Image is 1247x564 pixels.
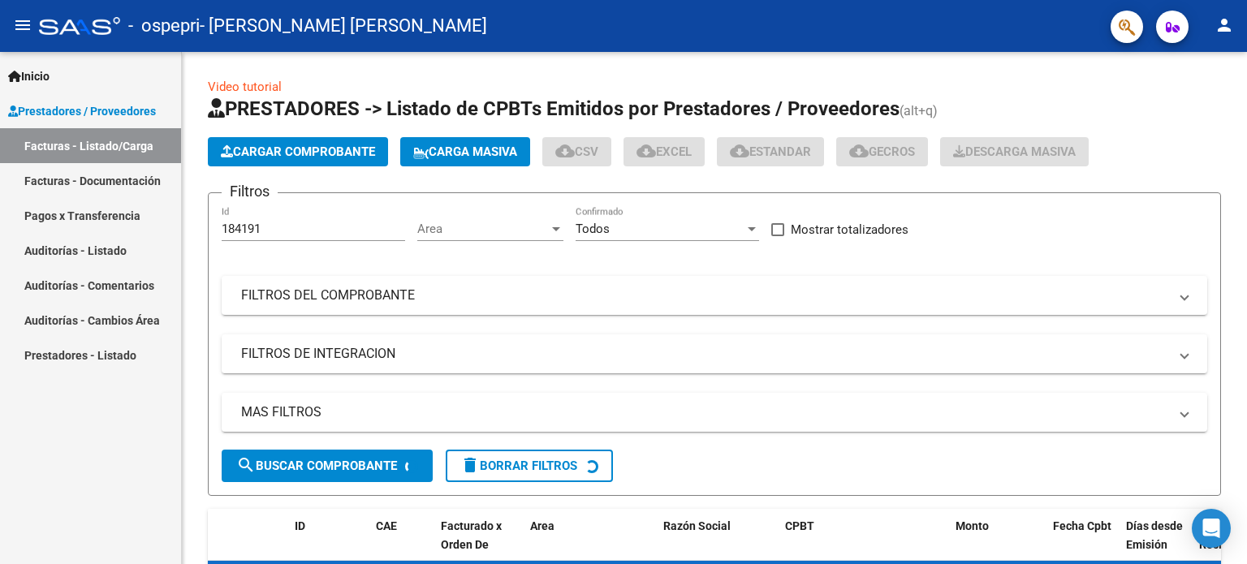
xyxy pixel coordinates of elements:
span: CPBT [785,519,814,532]
span: - ospepri [128,8,200,44]
span: Gecros [849,144,915,159]
span: Area [530,519,554,532]
span: EXCEL [636,144,692,159]
mat-icon: cloud_download [849,141,869,161]
span: Cargar Comprobante [221,144,375,159]
span: Prestadores / Proveedores [8,102,156,120]
span: Descarga Masiva [953,144,1076,159]
button: Buscar Comprobante [222,450,433,482]
span: - [PERSON_NAME] [PERSON_NAME] [200,8,487,44]
span: Estandar [730,144,811,159]
span: Area [417,222,549,236]
span: (alt+q) [900,103,938,118]
mat-expansion-panel-header: MAS FILTROS [222,393,1207,432]
button: Borrar Filtros [446,450,613,482]
span: Todos [576,222,610,236]
span: Razón Social [663,519,731,532]
mat-expansion-panel-header: FILTROS DEL COMPROBANTE [222,276,1207,315]
mat-panel-title: FILTROS DE INTEGRACION [241,345,1168,363]
span: Inicio [8,67,50,85]
button: Estandar [717,137,824,166]
span: Monto [956,519,989,532]
mat-icon: delete [460,455,480,475]
mat-icon: search [236,455,256,475]
button: Descarga Masiva [940,137,1089,166]
span: CAE [376,519,397,532]
span: Carga Masiva [413,144,517,159]
button: Gecros [836,137,928,166]
div: Open Intercom Messenger [1192,509,1231,548]
span: Fecha Cpbt [1053,519,1111,532]
button: CSV [542,137,611,166]
span: Días desde Emisión [1126,519,1183,551]
span: ID [295,519,305,532]
span: Fecha Recibido [1199,519,1245,551]
span: Facturado x Orden De [441,519,502,551]
span: CSV [555,144,598,159]
span: PRESTADORES -> Listado de CPBTs Emitidos por Prestadores / Proveedores [208,97,900,120]
span: Mostrar totalizadores [791,220,908,239]
app-download-masive: Descarga masiva de comprobantes (adjuntos) [940,137,1089,166]
button: Cargar Comprobante [208,137,388,166]
mat-icon: cloud_download [636,141,656,161]
button: EXCEL [623,137,705,166]
button: Carga Masiva [400,137,530,166]
mat-icon: cloud_download [730,141,749,161]
span: Buscar Comprobante [236,459,397,473]
h3: Filtros [222,180,278,203]
mat-icon: person [1215,15,1234,35]
mat-expansion-panel-header: FILTROS DE INTEGRACION [222,334,1207,373]
mat-icon: cloud_download [555,141,575,161]
mat-panel-title: MAS FILTROS [241,403,1168,421]
span: Borrar Filtros [460,459,577,473]
mat-panel-title: FILTROS DEL COMPROBANTE [241,286,1168,304]
a: Video tutorial [208,80,282,94]
mat-icon: menu [13,15,32,35]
